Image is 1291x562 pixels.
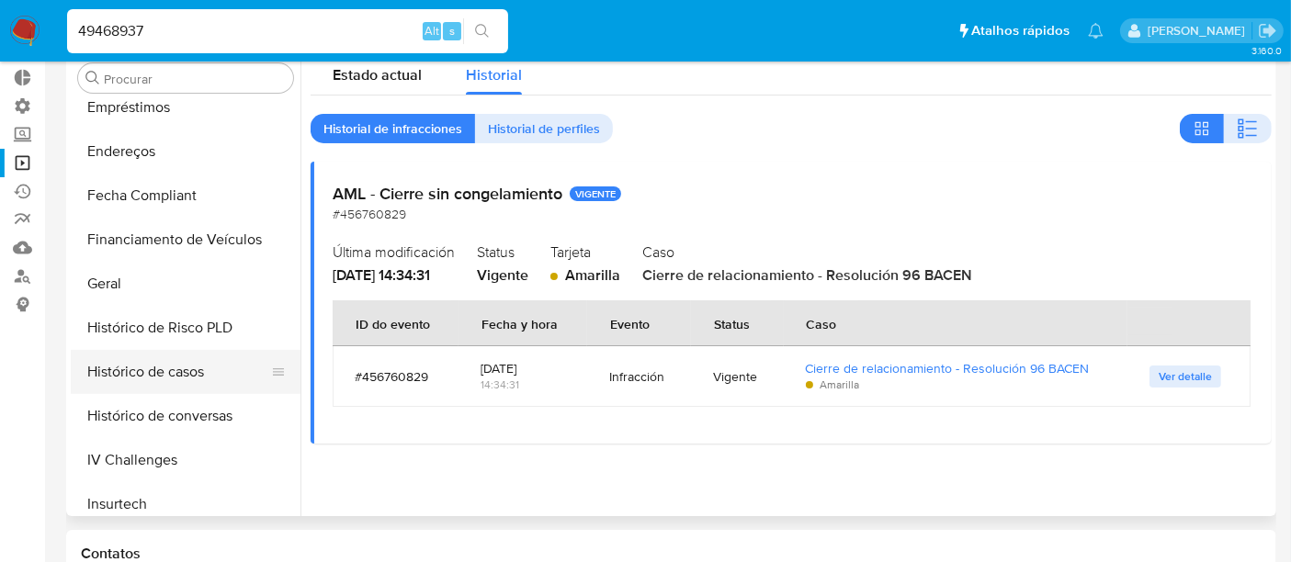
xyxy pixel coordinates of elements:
[71,262,300,306] button: Geral
[71,129,300,174] button: Endereços
[463,18,501,44] button: search-icon
[71,306,300,350] button: Histórico de Risco PLD
[1088,23,1104,39] a: Notificações
[71,174,300,218] button: Fecha Compliant
[71,438,300,482] button: IV Challenges
[67,19,508,43] input: Pesquise usuários ou casos...
[1148,22,1251,39] p: alexandra.macedo@mercadolivre.com
[85,71,100,85] button: Procurar
[971,21,1070,40] span: Atalhos rápidos
[71,482,300,526] button: Insurtech
[104,71,286,87] input: Procurar
[1258,21,1277,40] a: Sair
[71,85,300,129] button: Empréstimos
[1251,43,1282,58] span: 3.160.0
[71,350,286,394] button: Histórico de casos
[449,22,455,39] span: s
[71,394,300,438] button: Histórico de conversas
[425,22,439,39] span: Alt
[71,218,300,262] button: Financiamento de Veículos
